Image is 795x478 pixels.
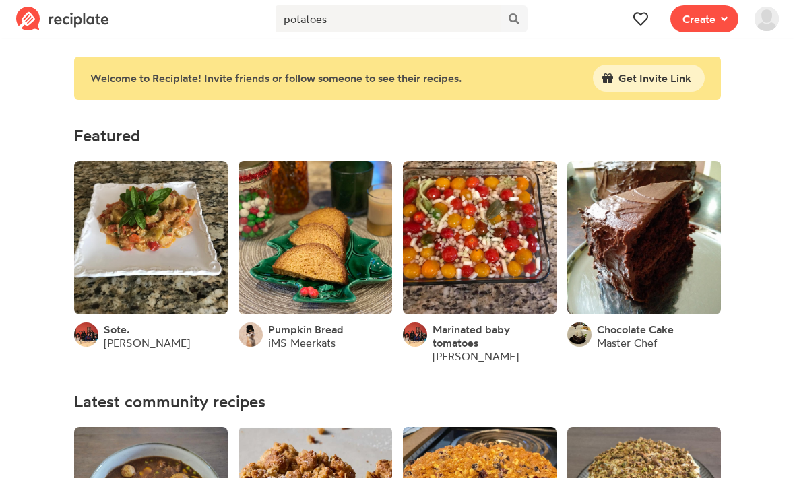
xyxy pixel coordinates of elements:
img: User's avatar [403,322,427,347]
img: User's avatar [74,322,98,347]
img: User's avatar [567,322,592,347]
a: iMS Meerkats [268,336,336,349]
span: Get Invite Link [618,70,691,86]
button: Get Invite Link [593,65,705,92]
img: Reciplate [16,7,109,31]
a: Master Chef [597,336,658,349]
a: Chocolate Cake [597,322,674,336]
input: Search [276,5,500,32]
a: Marinated baby tomatoes [433,322,556,349]
h4: Latest community recipes [74,392,721,411]
a: [PERSON_NAME] [433,349,519,363]
a: Pumpkin Bread [268,322,344,336]
img: User's avatar [238,322,263,347]
a: [PERSON_NAME] [104,336,190,349]
h4: Featured [74,127,721,145]
div: Welcome to Reciplate! Invite friends or follow someone to see their recipes. [90,70,577,86]
img: User's avatar [755,7,779,31]
button: Create [670,5,738,32]
a: Sote. [104,322,129,336]
span: Create [682,11,715,27]
span: Marinated baby tomatoes [433,322,510,349]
